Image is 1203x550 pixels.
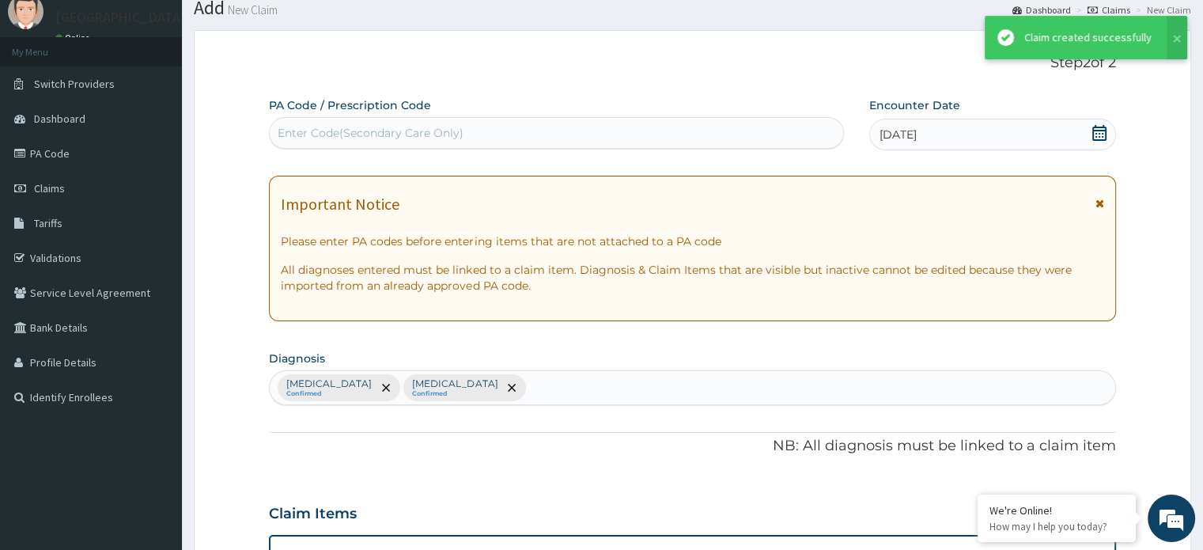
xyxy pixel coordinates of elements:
[286,377,372,390] p: [MEDICAL_DATA]
[880,127,917,142] span: [DATE]
[989,503,1124,518] div: We're Online!
[269,55,1115,72] p: Step 2 of 2
[8,375,301,431] textarea: Type your message and hit 'Enter'
[1012,3,1071,17] a: Dashboard
[1088,3,1130,17] a: Claims
[34,112,85,126] span: Dashboard
[1132,3,1191,17] li: New Claim
[29,79,64,119] img: d_794563401_company_1708531726252_794563401
[989,520,1124,533] p: How may I help you today?
[379,381,393,395] span: remove selection option
[82,89,266,109] div: Chat with us now
[269,506,357,523] h3: Claim Items
[281,195,399,213] h1: Important Notice
[34,216,62,230] span: Tariffs
[1024,29,1152,46] div: Claim created successfully
[34,181,65,195] span: Claims
[92,171,218,331] span: We're online!
[281,233,1103,249] p: Please enter PA codes before entering items that are not attached to a PA code
[269,351,325,366] label: Diagnosis
[505,381,519,395] span: remove selection option
[55,10,186,25] p: [GEOGRAPHIC_DATA]
[412,377,497,390] p: [MEDICAL_DATA]
[869,97,960,113] label: Encounter Date
[281,262,1103,294] p: All diagnoses entered must be linked to a claim item. Diagnosis & Claim Items that are visible bu...
[34,77,115,91] span: Switch Providers
[269,436,1115,457] p: NB: All diagnosis must be linked to a claim item
[278,125,463,141] div: Enter Code(Secondary Care Only)
[269,97,431,113] label: PA Code / Prescription Code
[412,390,497,398] small: Confirmed
[286,390,372,398] small: Confirmed
[259,8,297,46] div: Minimize live chat window
[225,4,278,16] small: New Claim
[55,32,93,44] a: Online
